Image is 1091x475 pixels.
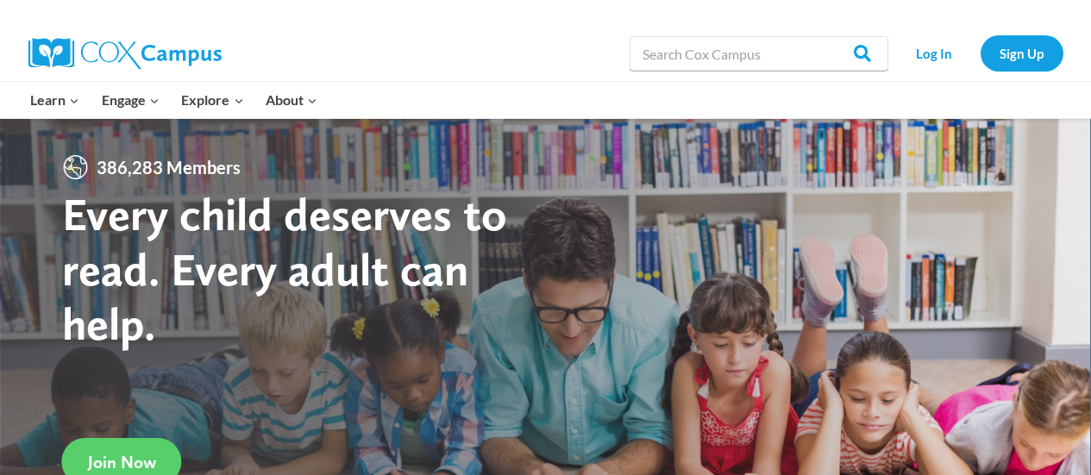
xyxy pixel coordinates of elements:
[28,38,222,69] img: Cox Campus
[90,153,248,181] span: 386,283 Members
[88,452,156,472] span: Join Now
[266,89,317,111] span: About
[62,186,507,351] strong: Every child deserves to read. Every adult can help.
[630,36,888,71] input: Search Cox Campus
[181,89,243,111] span: Explore
[102,89,160,111] span: Engage
[897,35,1063,71] nav: Secondary Navigation
[897,35,972,71] a: Log In
[20,82,329,118] nav: Primary Navigation
[30,89,79,111] span: Learn
[981,35,1063,71] a: Sign Up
